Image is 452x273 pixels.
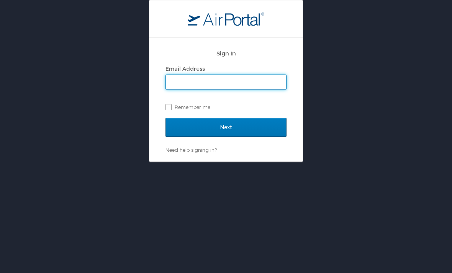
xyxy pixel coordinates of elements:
[165,101,287,113] label: Remember me
[165,118,287,137] input: Next
[188,12,264,26] img: logo
[165,49,287,58] h2: Sign In
[165,147,217,153] a: Need help signing in?
[165,65,205,72] label: Email Address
